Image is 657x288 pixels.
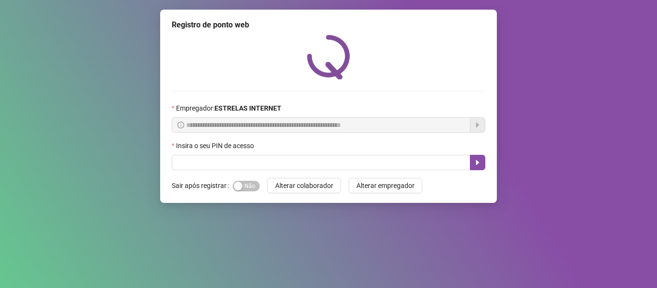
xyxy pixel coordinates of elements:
[172,19,485,31] div: Registro de ponto web
[215,104,281,112] strong: ESTRELAS INTERNET
[275,180,333,191] span: Alterar colaborador
[474,159,481,166] span: caret-right
[177,122,184,128] span: info-circle
[172,178,233,193] label: Sair após registrar
[267,178,341,193] button: Alterar colaborador
[176,103,281,113] span: Empregador :
[349,178,422,193] button: Alterar empregador
[356,180,415,191] span: Alterar empregador
[172,140,260,151] label: Insira o seu PIN de acesso
[307,35,350,79] img: QRPoint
